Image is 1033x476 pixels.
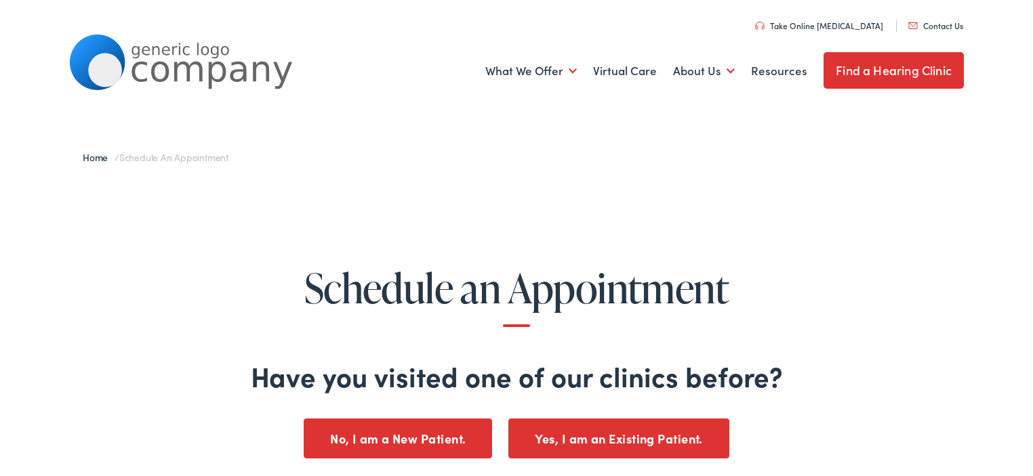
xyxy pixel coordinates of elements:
[83,150,228,164] span: /
[83,150,115,164] a: Home
[751,46,807,96] a: Resources
[41,265,992,327] h1: Schedule an Appointment
[304,418,492,458] button: No, I am a New Patient.
[673,46,735,96] a: About Us
[41,360,992,392] h2: Have you visited one of our clinics before?
[119,150,228,164] span: Schedule an Appointment
[485,46,577,96] a: What We Offer
[593,46,657,96] a: Virtual Care
[755,20,883,31] a: Take Online [MEDICAL_DATA]
[508,418,729,458] button: Yes, I am an Existing Patient.
[755,22,765,30] img: utility icon
[908,22,918,29] img: utility icon
[908,20,963,31] a: Contact Us
[824,52,964,89] a: Find a Hearing Clinic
